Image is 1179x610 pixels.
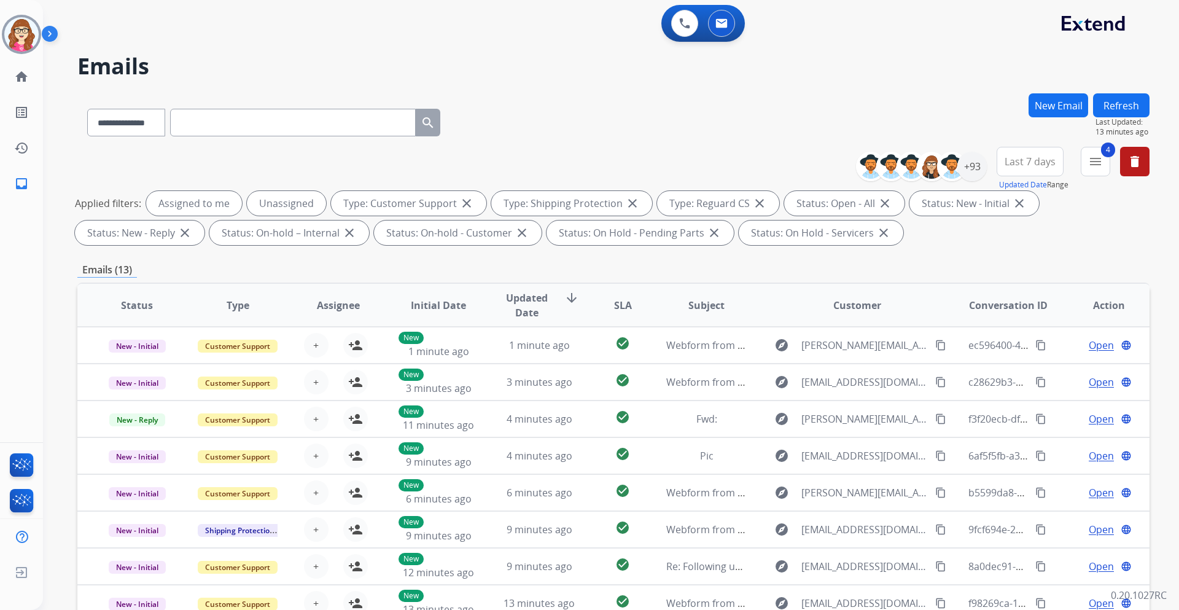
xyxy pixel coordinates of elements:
[1035,450,1046,461] mat-icon: content_copy
[77,262,137,278] p: Emails (13)
[547,221,734,245] div: Status: On Hold - Pending Parts
[406,529,472,542] span: 9 minutes ago
[342,225,357,240] mat-icon: close
[198,450,278,463] span: Customer Support
[1035,487,1046,498] mat-icon: content_copy
[1035,340,1046,351] mat-icon: content_copy
[615,336,630,351] mat-icon: check_circle
[935,487,946,498] mat-icon: content_copy
[774,412,789,426] mat-icon: explore
[1089,559,1114,574] span: Open
[507,523,572,536] span: 9 minutes ago
[1089,338,1114,353] span: Open
[399,442,424,455] p: New
[1121,598,1132,609] mat-icon: language
[707,225,722,240] mat-icon: close
[121,298,153,313] span: Status
[752,196,767,211] mat-icon: close
[1127,154,1142,169] mat-icon: delete
[615,447,630,461] mat-icon: check_circle
[801,412,928,426] span: [PERSON_NAME][EMAIL_ADDRESS][PERSON_NAME][DOMAIN_NAME]
[491,191,652,216] div: Type: Shipping Protection
[615,410,630,424] mat-icon: check_circle
[247,191,326,216] div: Unassigned
[14,141,29,155] mat-icon: history
[313,522,319,537] span: +
[304,444,329,468] button: +
[1089,448,1114,463] span: Open
[331,191,486,216] div: Type: Customer Support
[774,375,789,389] mat-icon: explore
[666,375,944,389] span: Webform from [EMAIL_ADDRESS][DOMAIN_NAME] on [DATE]
[774,522,789,537] mat-icon: explore
[968,449,1146,463] span: 6af5f5fb-a3ac-433e-93ff-43397e2e5ad9
[348,448,363,463] mat-icon: person_add
[1121,561,1132,572] mat-icon: language
[957,152,987,181] div: +93
[1012,196,1027,211] mat-icon: close
[1121,340,1132,351] mat-icon: language
[399,479,424,491] p: New
[615,483,630,498] mat-icon: check_circle
[198,561,278,574] span: Customer Support
[304,370,329,394] button: +
[406,455,472,469] span: 9 minutes ago
[774,559,789,574] mat-icon: explore
[109,450,166,463] span: New - Initial
[833,298,881,313] span: Customer
[657,191,779,216] div: Type: Reguard CS
[109,377,166,389] span: New - Initial
[411,298,466,313] span: Initial Date
[399,516,424,528] p: New
[507,412,572,426] span: 4 minutes ago
[399,590,424,602] p: New
[1089,485,1114,500] span: Open
[313,559,319,574] span: +
[348,412,363,426] mat-icon: person_add
[774,485,789,500] mat-icon: explore
[304,333,329,358] button: +
[615,557,630,572] mat-icon: check_circle
[109,413,165,426] span: New - Reply
[348,522,363,537] mat-icon: person_add
[348,485,363,500] mat-icon: person_add
[968,560,1154,573] span: 8a0dec91-65ff-4642-8181-8b28b3c57363
[968,338,1157,352] span: ec596400-4aac-4c2e-9d5e-1ba236241a17
[509,338,570,352] span: 1 minute ago
[615,594,630,609] mat-icon: check_circle
[615,373,630,388] mat-icon: check_circle
[877,196,892,211] mat-icon: close
[507,560,572,573] span: 9 minutes ago
[666,338,1021,352] span: Webform from [PERSON_NAME][EMAIL_ADDRESS][DOMAIN_NAME] on [DATE]
[1095,127,1150,137] span: 13 minutes ago
[399,332,424,344] p: New
[507,486,572,499] span: 6 minutes ago
[935,413,946,424] mat-icon: content_copy
[935,598,946,609] mat-icon: content_copy
[304,554,329,579] button: +
[1121,377,1132,388] mat-icon: language
[304,517,329,542] button: +
[515,225,529,240] mat-icon: close
[403,566,474,579] span: 12 minutes ago
[774,338,789,353] mat-icon: explore
[304,480,329,505] button: +
[615,520,630,535] mat-icon: check_circle
[406,381,472,395] span: 3 minutes ago
[146,191,242,216] div: Assigned to me
[935,524,946,535] mat-icon: content_copy
[801,448,928,463] span: [EMAIL_ADDRESS][DOMAIN_NAME]
[784,191,905,216] div: Status: Open - All
[1035,413,1046,424] mat-icon: content_copy
[801,522,928,537] span: [EMAIL_ADDRESS][DOMAIN_NAME]
[801,375,928,389] span: [EMAIL_ADDRESS][DOMAIN_NAME]
[313,412,319,426] span: +
[968,523,1146,536] span: 9fcf694e-276c-443a-a0a5-fe0c5ef6ad37
[696,412,717,426] span: Fwd:
[1088,154,1103,169] mat-icon: menu
[739,221,903,245] div: Status: On Hold - Servicers
[666,486,1097,499] span: Webform from [PERSON_NAME][EMAIL_ADDRESS][PERSON_NAME][DOMAIN_NAME] on [DATE]
[177,225,192,240] mat-icon: close
[1101,143,1115,157] span: 4
[4,17,39,52] img: avatar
